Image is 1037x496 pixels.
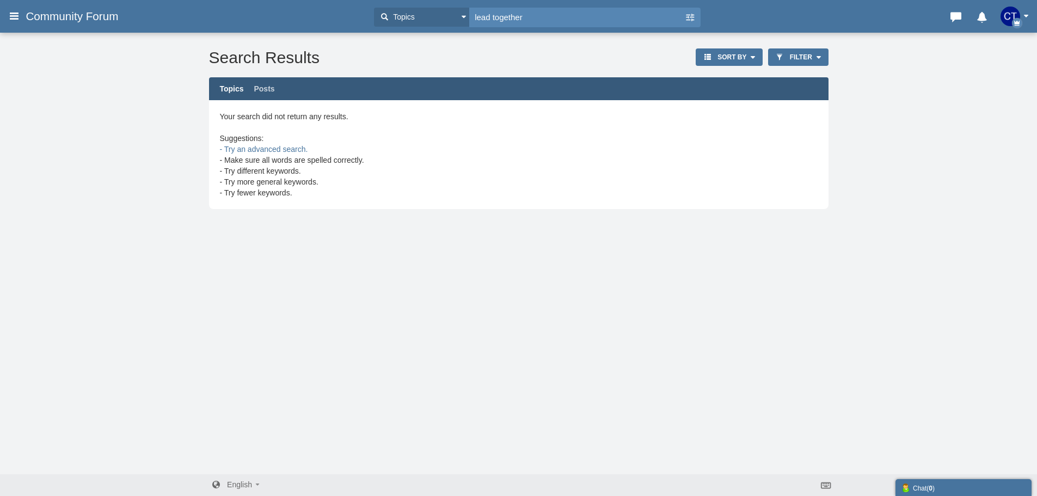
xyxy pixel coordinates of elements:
span: Sort By [717,53,746,61]
a: Community Forum [26,7,126,26]
img: z6CtyQAAAAZJREFUAwBXlREMQQ9JVQAAAABJRU5ErkJggg== [1001,7,1020,26]
div: - Make sure all words are spelled correctly. [220,155,818,166]
span: ( ) [926,485,935,492]
a: Posts [254,84,274,93]
button: Topics [374,8,469,27]
div: Chat [901,482,1026,493]
div: - Try fewer keywords. [220,187,818,198]
strong: 0 [929,485,932,492]
span: English [227,480,252,489]
div: - Try different keywords. [220,166,818,176]
a: - Try an advanced search. [220,145,308,154]
input: Search [469,8,684,27]
span: Community Forum [26,10,126,23]
span: Topics [390,11,415,23]
a: Topics [220,84,244,93]
h2: Search Results [209,48,320,66]
div: - Try more general keywords. [220,176,818,187]
span: Filter [790,53,812,61]
div: Suggestions: [220,133,818,144]
span: Your search did not return any results. [220,112,348,121]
